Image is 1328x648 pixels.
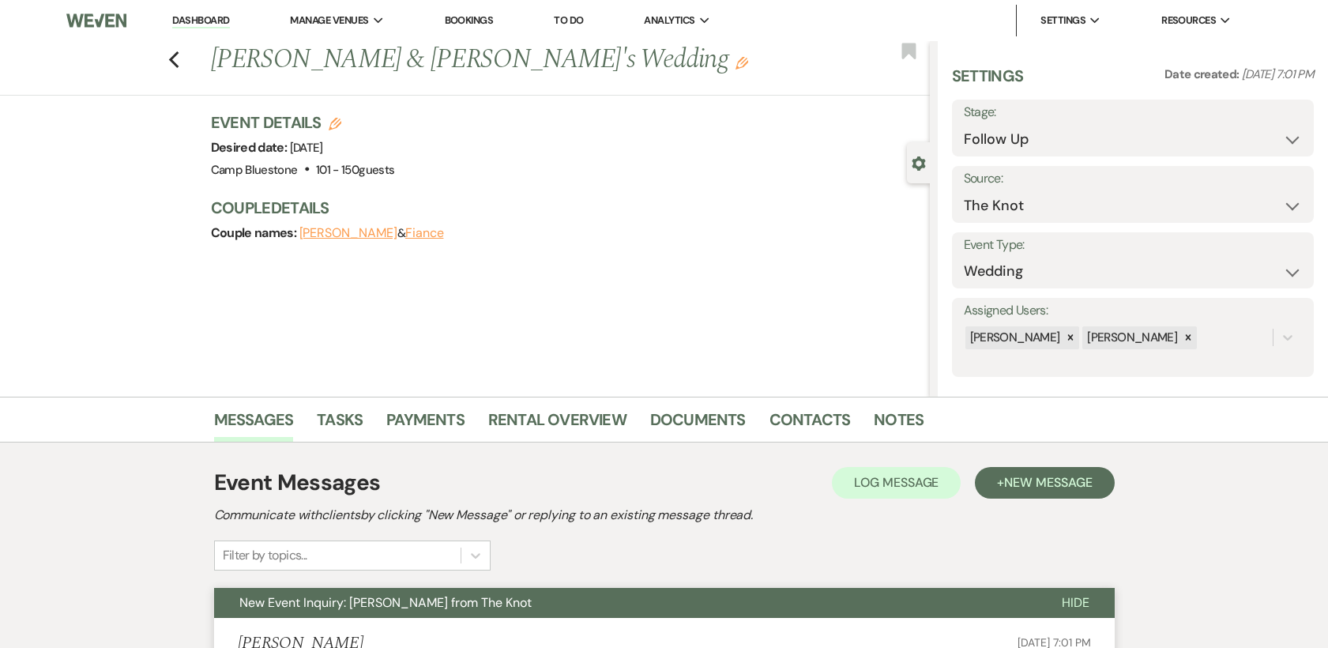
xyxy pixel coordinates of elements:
span: Date created: [1164,66,1242,82]
span: Resources [1161,13,1216,28]
label: Source: [964,168,1302,190]
span: Desired date: [211,139,290,156]
h1: Event Messages [214,466,381,499]
button: Fiance [405,227,444,239]
a: Dashboard [172,13,229,28]
label: Assigned Users: [964,300,1302,322]
button: Edit [735,55,748,70]
h3: Couple Details [211,197,914,219]
h3: Settings [952,65,1024,100]
span: [DATE] 7:01 PM [1242,66,1314,82]
span: 101 - 150 guests [316,162,394,178]
a: Payments [386,407,465,442]
a: To Do [554,13,583,27]
span: Log Message [854,474,939,491]
button: Hide [1036,588,1115,618]
div: [PERSON_NAME] [1082,326,1179,349]
span: Couple names: [211,224,299,241]
span: New Message [1004,474,1092,491]
a: Tasks [317,407,363,442]
button: +New Message [975,467,1114,499]
span: Settings [1040,13,1085,28]
img: Weven Logo [66,4,126,37]
a: Documents [650,407,746,442]
button: [PERSON_NAME] [299,227,397,239]
h3: Event Details [211,111,395,134]
a: Messages [214,407,294,442]
h1: [PERSON_NAME] & [PERSON_NAME]'s Wedding [211,41,780,79]
div: Filter by topics... [223,546,307,565]
span: New Event Inquiry: [PERSON_NAME] from The Knot [239,594,532,611]
span: & [299,225,444,241]
button: New Event Inquiry: [PERSON_NAME] from The Knot [214,588,1036,618]
button: Close lead details [912,155,926,170]
span: Analytics [644,13,694,28]
span: Camp Bluestone [211,162,298,178]
label: Event Type: [964,234,1302,257]
div: [PERSON_NAME] [965,326,1063,349]
span: [DATE] [290,140,323,156]
span: Manage Venues [290,13,368,28]
span: Hide [1062,594,1089,611]
a: Bookings [445,13,494,27]
h2: Communicate with clients by clicking "New Message" or replying to an existing message thread. [214,506,1115,525]
button: Log Message [832,467,961,499]
a: Contacts [769,407,851,442]
label: Stage: [964,101,1302,124]
a: Rental Overview [488,407,626,442]
a: Notes [874,407,924,442]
